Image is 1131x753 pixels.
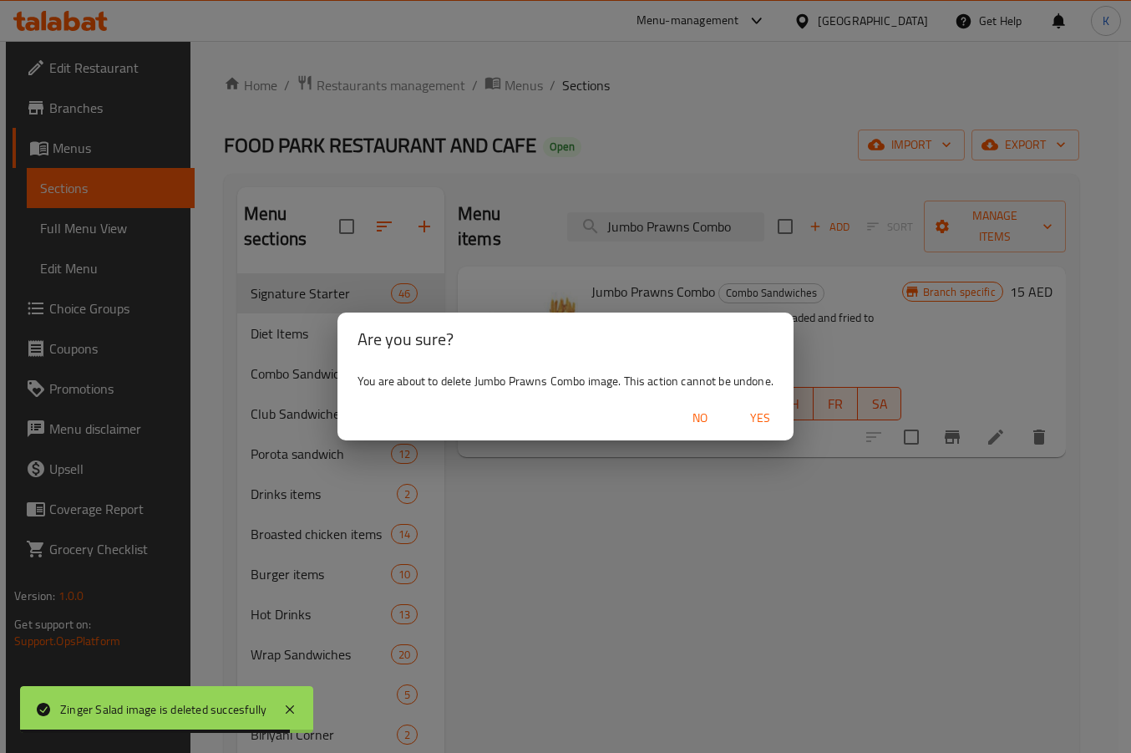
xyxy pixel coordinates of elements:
[740,408,780,429] span: Yes
[358,326,773,353] h2: Are you sure?
[673,403,727,434] button: No
[733,403,787,434] button: Yes
[680,408,720,429] span: No
[60,700,266,719] div: Zinger Salad image is deleted succesfully
[337,366,794,396] div: You are about to delete Jumbo Prawns Combo image. This action cannot be undone.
